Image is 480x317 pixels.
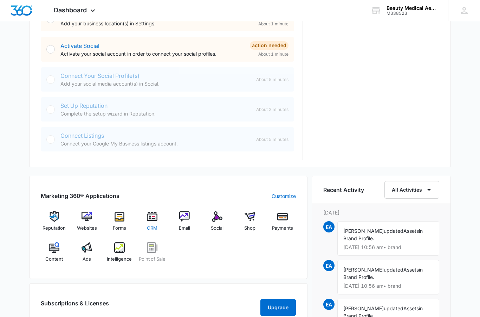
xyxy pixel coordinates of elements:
button: All Activities [384,181,439,199]
span: Websites [77,225,97,232]
span: Intelligence [107,256,132,263]
a: Content [41,242,68,268]
span: Assets [403,267,419,273]
span: EA [323,221,335,232]
span: Content [45,256,63,263]
a: Social [204,211,231,237]
p: Complete the setup wizard in Reputation. [60,110,251,117]
p: Add your social media account(s) in Social. [60,80,251,87]
button: Upgrade [260,299,296,316]
span: EA [323,260,335,271]
p: Activate your social account in order to connect your social profiles. [60,50,244,57]
p: Add your business location(s) in Settings. [60,20,244,27]
div: Action Needed [250,41,288,50]
a: Ads [73,242,100,268]
span: About 2 minutes [256,106,288,113]
span: Dashboard [54,6,87,14]
h2: Marketing 360® Applications [41,192,119,200]
span: Assets [403,228,419,234]
a: Email [171,211,198,237]
span: Social [211,225,223,232]
a: Reputation [41,211,68,237]
a: Customize [272,192,296,200]
div: account name [387,5,438,11]
a: Payments [269,211,296,237]
h6: Recent Activity [323,186,364,194]
span: updated [384,305,403,311]
span: [PERSON_NAME] [343,305,384,311]
p: [DATE] 10:56 am • brand [343,245,433,250]
a: Websites [73,211,100,237]
p: [DATE] [323,209,439,216]
span: [PERSON_NAME] [343,228,384,234]
a: Point of Sale [138,242,166,268]
span: Point of Sale [139,256,166,263]
p: [DATE] 10:56 am • brand [343,284,433,288]
span: About 5 minutes [256,76,288,83]
span: Assets [403,305,419,311]
span: Email [179,225,190,232]
a: CRM [138,211,166,237]
a: Forms [106,211,133,237]
span: About 5 minutes [256,136,288,143]
span: EA [323,299,335,310]
span: Shop [244,225,255,232]
span: About 1 minute [258,51,288,57]
span: [PERSON_NAME] [343,267,384,273]
span: Ads [83,256,91,263]
span: Forms [113,225,126,232]
a: Shop [236,211,264,237]
span: CRM [147,225,157,232]
a: Intelligence [106,242,133,268]
span: Reputation [43,225,66,232]
a: Activate Social [60,42,99,49]
div: account id [387,11,438,16]
span: Payments [272,225,293,232]
span: About 1 minute [258,21,288,27]
span: updated [384,267,403,273]
p: Connect your Google My Business listings account. [60,140,251,147]
span: updated [384,228,403,234]
h2: Subscriptions & Licenses [41,299,109,313]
